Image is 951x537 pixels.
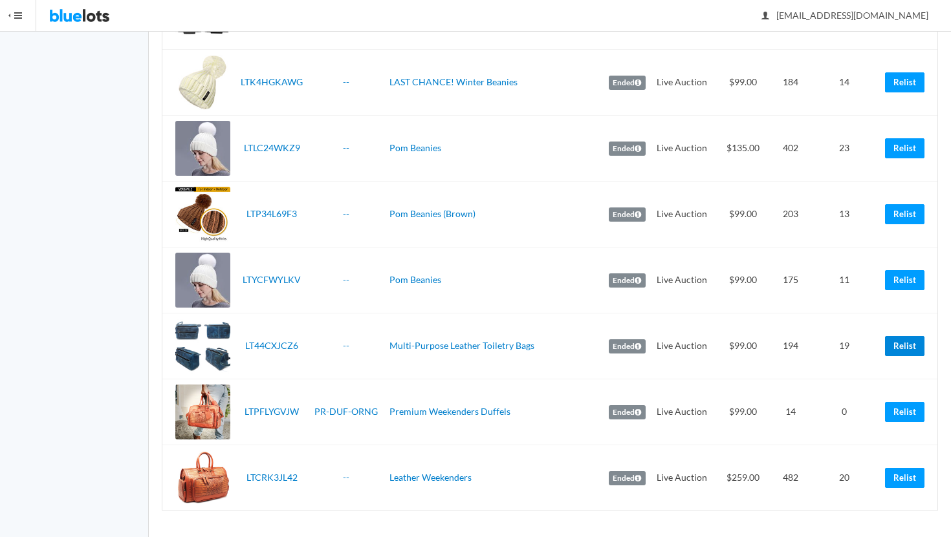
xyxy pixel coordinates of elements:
a: Relist [885,336,924,356]
a: -- [343,142,349,153]
td: 175 [773,247,808,313]
td: 482 [773,445,808,511]
a: Leather Weekenders [389,472,472,483]
a: LTP34L69F3 [246,208,297,219]
a: Pom Beanies [389,142,441,153]
label: Ended [609,405,646,419]
td: 402 [773,116,808,182]
a: LTPFLYGVJW [245,406,299,417]
td: 11 [808,247,880,313]
td: Live Auction [651,247,713,313]
td: 13 [808,182,880,247]
a: Pom Beanies (Brown) [389,208,475,219]
a: -- [343,340,349,351]
a: LAST CHANCE! Winter Beanies [389,76,518,87]
td: 20 [808,445,880,511]
a: -- [343,208,349,219]
a: LTLC24WKZ9 [244,142,300,153]
a: LTCRK3JL42 [246,472,298,483]
a: LTYCFWYLKV [243,274,301,285]
a: Relist [885,72,924,92]
a: Relist [885,270,924,290]
label: Ended [609,273,646,288]
label: Ended [609,339,646,353]
a: Relist [885,402,924,422]
label: Ended [609,207,646,222]
a: LTK4HGKAWG [241,76,303,87]
label: Ended [609,76,646,90]
td: Live Auction [651,445,713,511]
td: 184 [773,50,808,116]
a: -- [343,274,349,285]
a: Multi-Purpose Leather Toiletry Bags [389,340,534,351]
td: $99.00 [713,313,773,379]
a: -- [343,76,349,87]
td: Live Auction [651,379,713,445]
a: -- [343,472,349,483]
a: LT44CXJCZ6 [245,340,298,351]
a: PR-DUF-ORNG [314,406,378,417]
label: Ended [609,471,646,485]
td: $99.00 [713,182,773,247]
a: Premium Weekenders Duffels [389,406,510,417]
td: 23 [808,116,880,182]
td: 203 [773,182,808,247]
a: Pom Beanies [389,274,441,285]
a: Relist [885,468,924,488]
td: 19 [808,313,880,379]
td: 0 [808,379,880,445]
td: $99.00 [713,379,773,445]
a: Relist [885,138,924,158]
ion-icon: person [759,10,772,23]
span: [EMAIL_ADDRESS][DOMAIN_NAME] [762,10,928,21]
td: $259.00 [713,445,773,511]
td: 194 [773,313,808,379]
td: $99.00 [713,50,773,116]
label: Ended [609,142,646,156]
td: Live Auction [651,50,713,116]
a: Relist [885,204,924,224]
td: Live Auction [651,116,713,182]
td: $135.00 [713,116,773,182]
td: 14 [808,50,880,116]
td: 14 [773,379,808,445]
td: Live Auction [651,313,713,379]
td: Live Auction [651,182,713,247]
td: $99.00 [713,247,773,313]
